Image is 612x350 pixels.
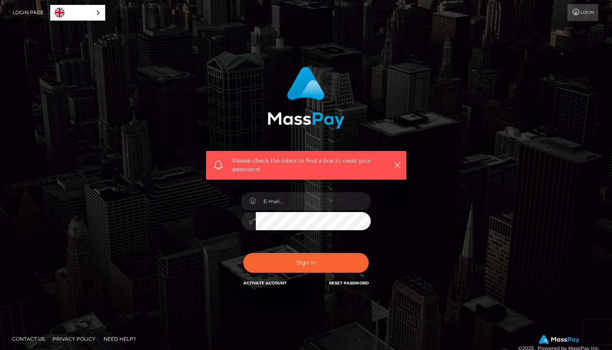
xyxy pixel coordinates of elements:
[13,4,44,21] a: Login Page
[51,5,105,20] a: English
[50,5,105,21] div: Language
[243,253,369,273] button: Sign in
[567,4,598,21] a: Login
[9,333,48,345] a: Contact Us
[100,333,139,345] a: Need Help?
[539,335,579,344] img: MassPay
[50,5,105,21] aside: Language selected: English
[268,67,344,129] img: MassPay Login
[256,192,371,210] input: E-mail...
[49,333,99,345] a: Privacy Policy
[232,157,380,174] span: Please check the inbox to find a link to reset your password.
